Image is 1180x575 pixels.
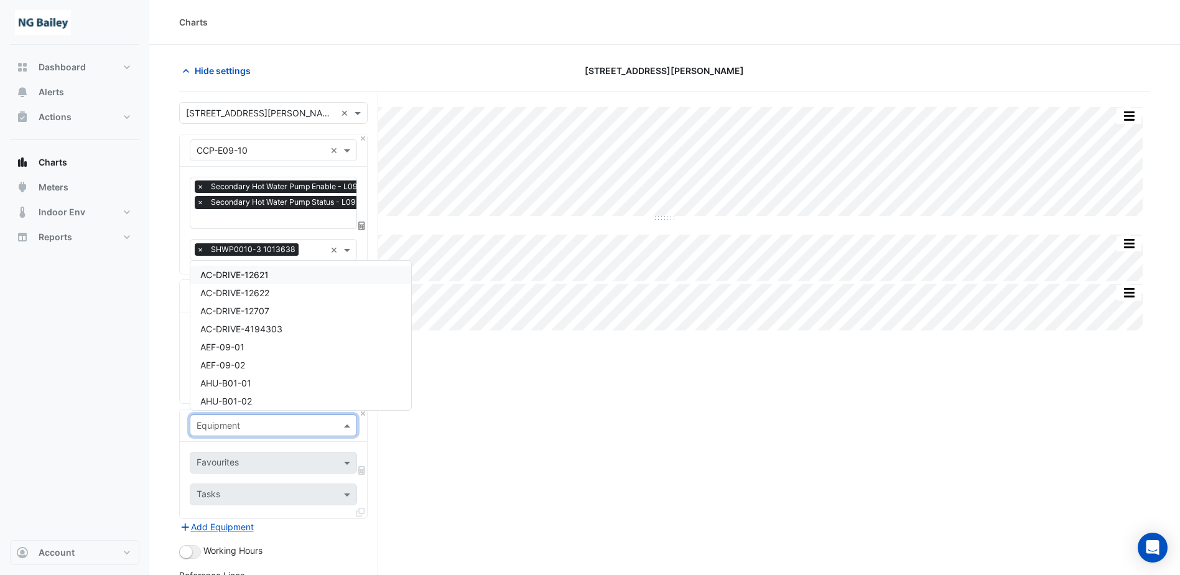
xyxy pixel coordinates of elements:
[39,231,72,243] span: Reports
[10,105,139,129] button: Actions
[16,111,29,123] app-icon: Actions
[10,200,139,225] button: Indoor Env
[200,269,269,280] span: AC-DRIVE-12621
[330,144,341,157] span: Clear
[39,181,68,194] span: Meters
[39,206,85,218] span: Indoor Env
[359,409,367,418] button: Close
[195,180,206,193] span: ×
[16,181,29,194] app-icon: Meters
[10,55,139,80] button: Dashboard
[16,156,29,169] app-icon: Charts
[208,196,521,208] span: Secondary Hot Water Pump Status - L09, South-East-LTHW
[203,545,262,556] span: Working Hours
[10,150,139,175] button: Charts
[179,16,208,29] div: Charts
[39,111,72,123] span: Actions
[10,225,139,250] button: Reports
[10,175,139,200] button: Meters
[15,10,71,35] img: Company Logo
[195,196,206,208] span: ×
[195,64,251,77] span: Hide settings
[39,546,75,559] span: Account
[200,378,251,388] span: AHU-B01-01
[195,487,220,503] div: Tasks
[1138,533,1168,563] div: Open Intercom Messenger
[16,231,29,243] app-icon: Reports
[208,180,485,193] span: Secondary Hot Water Pump Enable - L09, South-East-LTHW
[195,456,239,472] div: Favourites
[330,243,341,256] span: Clear
[10,80,139,105] button: Alerts
[208,243,299,256] span: SHWP0010-3 1013638
[356,507,365,517] span: Clone Favourites and Tasks from this Equipment to other Equipment
[39,61,86,73] span: Dashboard
[200,360,245,370] span: AEF-09-02
[195,243,206,256] span: ×
[200,342,244,352] span: AEF-09-01
[179,520,254,534] button: Add Equipment
[1117,108,1141,124] button: More Options
[585,64,744,77] span: [STREET_ADDRESS][PERSON_NAME]
[39,86,64,98] span: Alerts
[341,106,351,119] span: Clear
[16,206,29,218] app-icon: Indoor Env
[179,60,259,82] button: Hide settings
[200,306,269,316] span: AC-DRIVE-12707
[16,86,29,98] app-icon: Alerts
[356,220,368,231] span: Choose Function
[359,134,367,143] button: Close
[1117,285,1141,301] button: More Options
[200,396,252,406] span: AHU-B01-02
[39,156,67,169] span: Charts
[200,287,269,298] span: AC-DRIVE-12622
[200,324,282,334] span: AC-DRIVE-4194303
[356,465,368,475] span: Choose Function
[1117,236,1141,251] button: More Options
[10,540,139,565] button: Account
[190,261,411,410] div: Options List
[16,61,29,73] app-icon: Dashboard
